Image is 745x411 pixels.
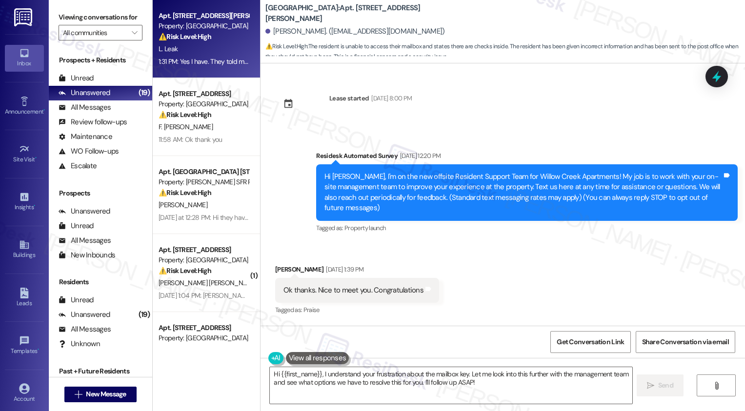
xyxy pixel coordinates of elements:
span: [PERSON_NAME] [159,200,207,209]
i:  [647,382,654,390]
div: All Messages [59,235,111,246]
div: [DATE] 12:20 PM [398,151,441,161]
div: Tagged as: [275,303,439,317]
a: Leads [5,285,44,311]
label: Viewing conversations for [59,10,142,25]
div: Hi [PERSON_NAME], I'm on the new offsite Resident Support Team for Willow Creek Apartments! My jo... [324,172,722,214]
div: Property: [GEOGRAPHIC_DATA] [159,255,249,265]
div: Unread [59,295,94,305]
button: New Message [64,387,137,402]
strong: ⚠️ Risk Level: High [265,42,307,50]
div: Unknown [59,339,100,349]
div: Past + Future Residents [49,366,152,376]
div: Lease started [329,93,369,103]
a: Insights • [5,189,44,215]
div: Apt. [GEOGRAPHIC_DATA] [STREET_ADDRESS] [159,167,249,177]
textarea: Hi {{first_name}}, I understand your frustration about the mailbox key. Let me look into this fur... [270,367,632,404]
a: Site Visit • [5,141,44,167]
a: Account [5,380,44,407]
span: • [34,202,35,209]
div: 11:58 AM: Ok thank you [159,135,222,144]
div: Maintenance [59,132,112,142]
div: (19) [136,85,152,100]
div: Unread [59,221,94,231]
a: Buildings [5,236,44,263]
span: Praise [303,306,320,314]
div: Property: [GEOGRAPHIC_DATA] [159,99,249,109]
div: [PERSON_NAME] [275,264,439,278]
div: Unanswered [59,310,110,320]
span: Property launch [344,224,385,232]
img: ResiDesk Logo [14,8,34,26]
div: [DATE] 1:04 PM: [PERSON_NAME] Solo se ha completado 2 de los 3 problemas que se solicita, el sink... [159,291,644,300]
div: Apt. [STREET_ADDRESS][PERSON_NAME] [159,11,249,21]
div: Property: [GEOGRAPHIC_DATA] [159,333,249,343]
span: F. [PERSON_NAME] [159,122,213,131]
strong: ⚠️ Risk Level: High [159,110,211,119]
div: Tagged as: [316,221,738,235]
a: Templates • [5,333,44,359]
div: Review follow-ups [59,117,127,127]
input: All communities [63,25,127,40]
div: [PERSON_NAME]. ([EMAIL_ADDRESS][DOMAIN_NAME]) [265,26,445,37]
span: Share Conversation via email [642,337,729,347]
b: [GEOGRAPHIC_DATA]: Apt. [STREET_ADDRESS][PERSON_NAME] [265,3,461,24]
div: Unread [59,73,94,83]
div: [DATE] 1:39 PM [323,264,363,274]
div: Residents [49,277,152,287]
i:  [713,382,720,390]
div: New Inbounds [59,250,115,260]
button: Get Conversation Link [550,331,630,353]
div: Residesk Automated Survey [316,151,738,164]
div: WO Follow-ups [59,146,119,157]
div: (19) [136,307,152,322]
div: Property: [PERSON_NAME] SFR Portfolio [159,177,249,187]
div: All Messages [59,324,111,334]
div: Prospects + Residents [49,55,152,65]
div: Unanswered [59,88,110,98]
div: Apt. [STREET_ADDRESS] [159,323,249,333]
div: Escalate [59,161,97,171]
span: New Message [86,389,126,399]
div: Ok thanks. Nice to meet you. Congratulations [283,285,423,295]
div: Property: [GEOGRAPHIC_DATA] [159,21,249,31]
span: • [38,346,39,353]
div: Apt. [STREET_ADDRESS] [159,245,249,255]
strong: ⚠️ Risk Level: High [159,32,211,41]
button: Send [637,374,684,396]
div: [DATE] 8:00 PM [369,93,412,103]
div: Prospects [49,188,152,198]
span: • [35,155,37,161]
strong: ⚠️ Risk Level: High [159,266,211,275]
div: Apt. [STREET_ADDRESS] [159,89,249,99]
i:  [132,29,137,37]
span: [PERSON_NAME] [PERSON_NAME] [159,278,258,287]
span: Get Conversation Link [557,337,624,347]
i:  [75,391,82,398]
div: [DATE] at 12:28 PM: Hi they have not fix bathroom ceiling and water leaking in hallway guy said i... [159,213,705,222]
div: Unanswered [59,206,110,216]
a: Inbox [5,45,44,71]
div: All Messages [59,102,111,113]
strong: ⚠️ Risk Level: High [159,188,211,197]
div: 1:31 PM: Yes I have. They told me to go to post office. Post office said, they don't know why you... [159,57,563,66]
span: Send [658,380,673,391]
span: L. Leak [159,44,178,53]
button: Share Conversation via email [636,331,735,353]
span: • [43,107,45,114]
span: : The resident is unable to access their mailbox and states there are checks inside. The resident... [265,41,745,62]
